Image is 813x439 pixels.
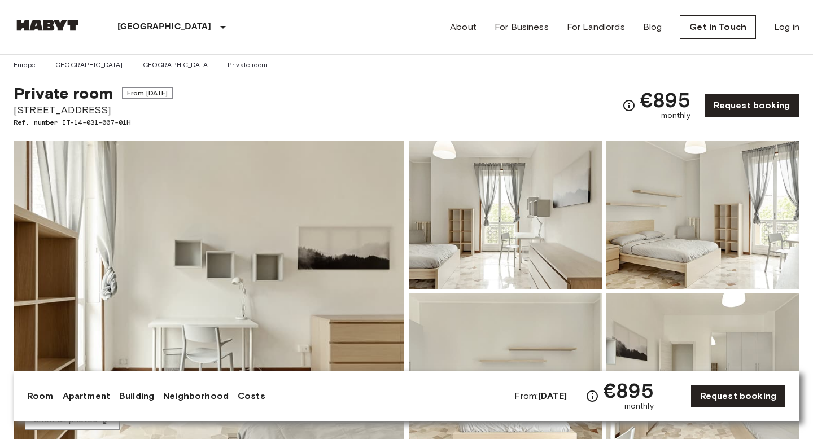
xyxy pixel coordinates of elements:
[140,60,210,70] a: [GEOGRAPHIC_DATA]
[163,389,229,403] a: Neighborhood
[624,401,654,412] span: monthly
[661,110,690,121] span: monthly
[774,20,799,34] a: Log in
[622,99,636,112] svg: Check cost overview for full price breakdown. Please note that discounts apply to new joiners onl...
[228,60,268,70] a: Private room
[14,60,36,70] a: Europe
[495,20,549,34] a: For Business
[643,20,662,34] a: Blog
[604,380,654,401] span: €895
[238,389,265,403] a: Costs
[606,141,799,289] img: Picture of unit IT-14-031-007-01H
[63,389,110,403] a: Apartment
[14,103,173,117] span: [STREET_ADDRESS]
[538,390,567,401] b: [DATE]
[585,389,599,403] svg: Check cost overview for full price breakdown. Please note that discounts apply to new joiners onl...
[690,384,786,408] a: Request booking
[53,60,123,70] a: [GEOGRAPHIC_DATA]
[27,389,54,403] a: Room
[514,390,567,402] span: From:
[14,20,81,31] img: Habyt
[119,389,154,403] a: Building
[680,15,756,39] a: Get in Touch
[122,87,173,99] span: From [DATE]
[14,117,173,128] span: Ref. number IT-14-031-007-01H
[450,20,477,34] a: About
[567,20,625,34] a: For Landlords
[704,94,799,117] a: Request booking
[409,141,602,289] img: Picture of unit IT-14-031-007-01H
[640,90,690,110] span: €895
[14,84,113,103] span: Private room
[117,20,212,34] p: [GEOGRAPHIC_DATA]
